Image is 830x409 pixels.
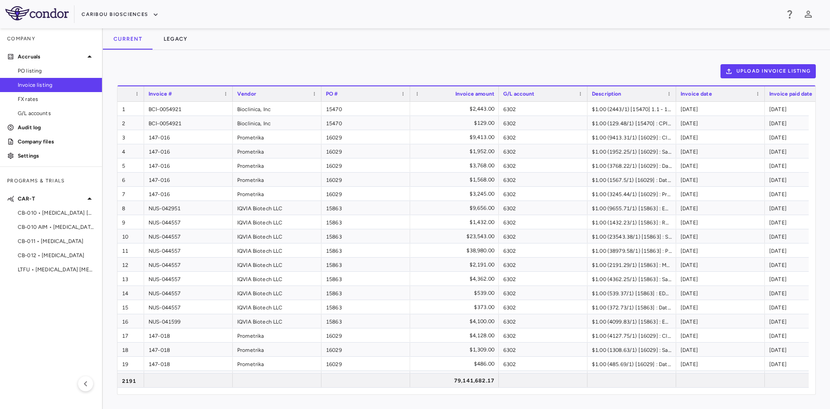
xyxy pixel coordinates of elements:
[233,144,321,158] div: Prometrika
[321,229,410,243] div: 15863
[418,158,494,173] div: $3,768.00
[587,201,676,215] div: $1.00 (9655.71/1) [15863] : EDC System Hosting, Licensing, and Maintenance - Direct Costs
[321,258,410,271] div: 15863
[233,130,321,144] div: Prometrika
[233,173,321,186] div: Prometrika
[418,300,494,314] div: $373.00
[233,102,321,116] div: Bioclinica, Inc
[587,314,676,328] div: $1.00 (4099.83/1) [15863] : EDC System Hosting, Licensing, and Maintenance - Direct Costs
[592,91,622,97] span: Description
[144,328,233,342] div: 147-018
[587,144,676,158] div: $1.00 (1952.25/1) [16029] : Safety Database and SAE Management
[499,173,587,186] div: 6302
[144,243,233,257] div: NUS-044557
[233,357,321,370] div: Prometrika
[499,328,587,342] div: 6302
[587,371,676,385] div: $1.00 (68.88/1) [16029] : Data Management
[144,158,233,172] div: 147-016
[82,8,159,22] button: Caribou Biosciences
[587,158,676,172] div: $1.00 (3768.22/1) [16029] : Database Programming
[587,116,676,130] div: $1.00 (129.48/1) [15470] : CPI Adjustments
[233,286,321,300] div: IQVIA Biotech LLC
[117,130,144,144] div: 3
[321,243,410,257] div: 15863
[455,91,494,97] span: Invoice amount
[499,215,587,229] div: 6302
[418,286,494,300] div: $539.00
[676,158,765,172] div: [DATE]
[117,215,144,229] div: 9
[676,357,765,370] div: [DATE]
[117,201,144,215] div: 8
[117,374,144,387] div: 2191
[117,371,144,385] div: 20
[18,95,95,103] span: FX rates
[144,201,233,215] div: NUS-042951
[587,286,676,300] div: $1.00 (539.37/1) [15863] : EDC System Hosting, Licensing, and Maintenance - Direct Costs
[144,116,233,130] div: BCI-0054921
[418,144,494,158] div: $1,952.00
[18,81,95,89] span: Invoice listing
[117,229,144,243] div: 10
[499,343,587,356] div: 6302
[321,158,410,172] div: 16029
[676,286,765,300] div: [DATE]
[587,102,676,116] div: $1.00 (2443/1) [15470] 1.1 - 1.15.2: Study Preparation, Site Set-up and Standardization Total
[321,286,410,300] div: 15863
[233,187,321,201] div: Prometrika
[233,116,321,130] div: Bioclinica, Inc
[117,272,144,286] div: 13
[587,258,676,271] div: $1.00 (2191.29/1) [15863] : Medical Monitoring - Direct Costs
[18,67,95,75] span: PO listing
[18,53,84,61] p: Accruals
[233,328,321,342] div: Prometrika
[233,314,321,328] div: IQVIA Biotech LLC
[233,158,321,172] div: Prometrika
[117,173,144,186] div: 6
[103,28,153,50] button: Current
[503,91,535,97] span: G/L account
[418,187,494,201] div: $3,245.00
[321,371,410,385] div: 16029
[676,300,765,314] div: [DATE]
[418,215,494,229] div: $1,432.00
[233,215,321,229] div: IQVIA Biotech LLC
[499,130,587,144] div: 6302
[499,272,587,286] div: 6302
[144,314,233,328] div: NUS-041599
[18,223,95,231] span: CB-010 AIM • [MEDICAL_DATA] and Extrarenal [MEDICAL_DATA]
[117,258,144,271] div: 12
[117,300,144,314] div: 15
[720,64,816,78] button: Upload invoice listing
[418,229,494,243] div: $23,543.00
[117,116,144,130] div: 2
[233,371,321,385] div: Prometrika
[418,314,494,328] div: $4,100.00
[676,272,765,286] div: [DATE]
[18,138,95,146] p: Company files
[144,272,233,286] div: NUS-044557
[587,173,676,186] div: $1.00 (1567.5/1) [16029] : Data Management
[587,328,676,342] div: $1.00 (4127.75/1) [16029] : Clinical Trial Management and Monitoring
[321,187,410,201] div: 16029
[418,130,494,144] div: $9,413.00
[676,144,765,158] div: [DATE]
[144,357,233,370] div: 147-018
[117,243,144,257] div: 11
[499,229,587,243] div: 6302
[321,116,410,130] div: 15470
[233,229,321,243] div: IQVIA Biotech LLC
[18,237,95,245] span: CB-011 • [MEDICAL_DATA]
[676,116,765,130] div: [DATE]
[233,272,321,286] div: IQVIA Biotech LLC
[418,272,494,286] div: $4,362.00
[676,173,765,186] div: [DATE]
[117,187,144,201] div: 7
[321,102,410,116] div: 15470
[321,144,410,158] div: 16029
[117,343,144,356] div: 18
[676,328,765,342] div: [DATE]
[117,357,144,370] div: 19
[499,300,587,314] div: 6302
[237,91,256,97] span: Vendor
